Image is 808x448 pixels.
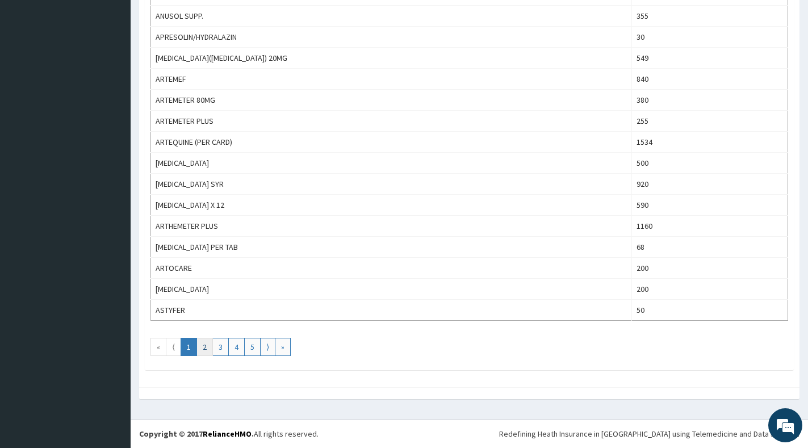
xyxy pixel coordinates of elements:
[151,300,632,321] td: ASTYFER
[631,195,788,216] td: 590
[631,279,788,300] td: 200
[203,429,252,439] a: RelianceHMO
[196,338,213,356] a: Go to page number 2
[21,57,46,85] img: d_794563401_company_1708531726252_794563401
[151,27,632,48] td: APRESOLIN/HYDRALAZIN
[151,216,632,237] td: ARTHEMETER PLUS
[151,174,632,195] td: [MEDICAL_DATA] SYR
[631,27,788,48] td: 30
[151,69,632,90] td: ARTEMEF
[499,428,799,439] div: Redefining Heath Insurance in [GEOGRAPHIC_DATA] using Telemedicine and Data Science!
[212,338,229,356] a: Go to page number 3
[631,69,788,90] td: 840
[631,237,788,258] td: 68
[151,153,632,174] td: [MEDICAL_DATA]
[151,6,632,27] td: ANUSOL SUPP.
[151,90,632,111] td: ARTEMETER 80MG
[151,111,632,132] td: ARTEMETER PLUS
[260,338,275,356] a: Go to next page
[631,153,788,174] td: 500
[139,429,254,439] strong: Copyright © 2017 .
[631,258,788,279] td: 200
[631,90,788,111] td: 380
[166,338,181,356] a: Go to previous page
[66,143,157,258] span: We're online!
[186,6,213,33] div: Minimize live chat window
[275,338,291,356] a: Go to last page
[631,48,788,69] td: 549
[228,338,245,356] a: Go to page number 4
[181,338,197,356] a: Go to page number 1
[151,237,632,258] td: [MEDICAL_DATA] PER TAB
[151,132,632,153] td: ARTEQUINE (PER CARD)
[631,132,788,153] td: 1534
[151,258,632,279] td: ARTOCARE
[151,279,632,300] td: [MEDICAL_DATA]
[244,338,261,356] a: Go to page number 5
[631,216,788,237] td: 1160
[631,300,788,321] td: 50
[631,111,788,132] td: 255
[631,6,788,27] td: 355
[150,338,166,356] a: Go to first page
[151,195,632,216] td: [MEDICAL_DATA] X 12
[151,48,632,69] td: [MEDICAL_DATA]([MEDICAL_DATA]) 20MG
[631,174,788,195] td: 920
[6,310,216,350] textarea: Type your message and hit 'Enter'
[59,64,191,78] div: Chat with us now
[131,419,808,448] footer: All rights reserved.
